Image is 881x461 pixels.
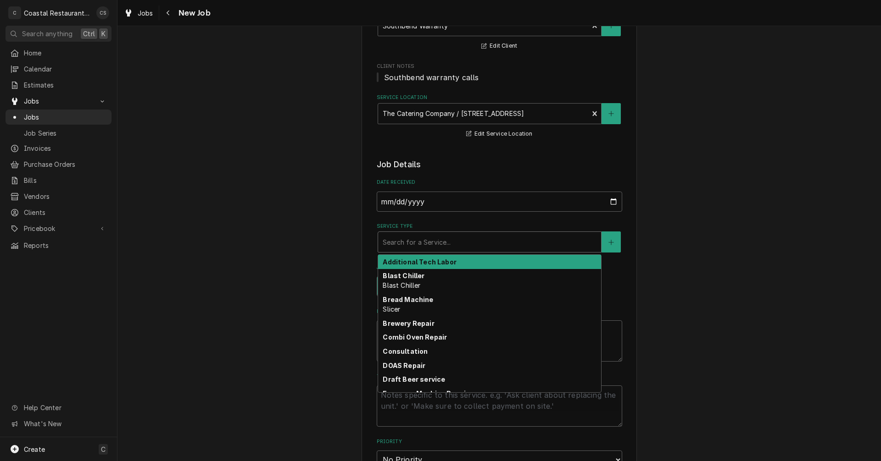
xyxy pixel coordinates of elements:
div: Service Location [377,94,622,139]
span: Blast Chiller [383,281,420,289]
strong: Consultation [383,347,428,355]
div: Reason For Call [377,308,622,362]
label: Date Received [377,179,622,186]
a: Invoices [6,141,112,156]
a: Calendar [6,61,112,77]
label: Reason For Call [377,308,622,315]
button: Create New Service [602,231,621,252]
a: Estimates [6,77,112,93]
a: Clients [6,205,112,220]
svg: Create New Service [608,239,614,246]
div: Date Received [377,179,622,211]
span: Job Series [24,128,107,138]
legend: Job Details [377,159,622,170]
a: Go to Pricebook [6,221,112,236]
strong: Expresso Machine Repair [383,390,468,397]
button: Create New Location [602,103,621,124]
span: Help Center [24,403,106,412]
a: Vendors [6,189,112,204]
span: Calendar [24,64,107,74]
span: C [101,445,106,454]
strong: Brewery Repair [383,319,434,327]
div: C [8,6,21,19]
span: Jobs [24,112,107,122]
label: Service Type [377,223,622,230]
span: Estimates [24,80,107,90]
a: Job Series [6,126,112,141]
a: Bills [6,173,112,188]
label: Technician Instructions [377,373,622,380]
span: Client Notes [377,63,622,70]
strong: Additional Tech Labor [383,258,456,266]
label: Priority [377,438,622,445]
svg: Create New Location [608,110,614,117]
button: Search anythingCtrlK [6,26,112,42]
span: Search anything [22,29,72,38]
span: Reports [24,241,107,250]
span: What's New [24,419,106,428]
div: Technician Instructions [377,373,622,427]
strong: Blast Chiller [383,272,424,280]
span: Clients [24,208,107,217]
div: CS [96,6,109,19]
strong: Draft Beer service [383,375,445,383]
div: Chris Sockriter's Avatar [96,6,109,19]
a: Home [6,45,112,60]
a: Reports [6,238,112,253]
strong: Bread Machine [383,296,433,303]
button: Edit Service Location [465,128,534,140]
span: Southbend warranty calls [384,73,479,82]
span: Invoices [24,143,107,153]
span: Client Notes [377,72,622,83]
span: Create [24,445,45,453]
a: Go to Jobs [6,93,112,109]
span: Purchase Orders [24,159,107,169]
div: Client [377,6,622,52]
a: Purchase Orders [6,157,112,172]
label: Job Type [377,264,622,271]
button: Edit Client [480,40,519,52]
span: Home [24,48,107,58]
button: Navigate back [161,5,176,20]
span: Slicer [383,305,400,313]
div: Service Type [377,223,622,252]
span: Jobs [138,8,153,18]
div: Job Type [377,264,622,296]
input: yyyy-mm-dd [377,192,622,212]
span: Vendors [24,192,107,201]
strong: DOAS Repair [383,362,425,369]
span: Ctrl [83,29,95,38]
span: Bills [24,176,107,185]
span: K [101,29,106,38]
a: Go to Help Center [6,400,112,415]
div: Client Notes [377,63,622,82]
span: Jobs [24,96,93,106]
a: Go to What's New [6,416,112,431]
a: Jobs [120,5,157,21]
label: Service Location [377,94,622,101]
span: New Job [176,7,211,19]
strong: Combi Oven Repair [383,333,447,341]
div: Coastal Restaurant Repair [24,8,91,18]
a: Jobs [6,110,112,125]
span: Pricebook [24,224,93,233]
